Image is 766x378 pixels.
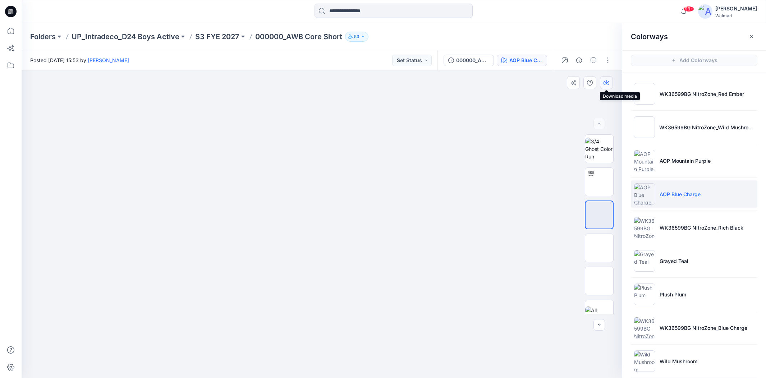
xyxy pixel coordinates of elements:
[660,224,743,231] p: WK36599BG NitroZone_Rich Black
[88,57,129,63] a: [PERSON_NAME]
[634,83,655,105] img: WK36599BG NitroZone_Red Ember
[30,56,129,64] span: Posted [DATE] 15:53 by
[634,350,655,372] img: Wild Mushroom
[660,324,747,332] p: WK36599BG NitroZone_Blue Charge
[660,358,697,365] p: Wild Mushroom
[698,4,712,19] img: avatar
[634,183,655,205] img: AOP Blue Charge
[660,291,686,298] p: Plush Plum
[255,32,342,42] p: 000000_AWB Core Short
[683,6,694,12] span: 99+
[354,33,359,41] p: 53
[345,32,368,42] button: 53
[509,56,542,64] div: AOP Blue Charge
[631,32,668,41] h2: Colorways
[660,157,711,165] p: AOP Mountain Purple
[634,150,655,171] img: AOP Mountain Purple
[456,56,489,64] div: 000000_ADM_AWB Core Short
[72,32,179,42] a: UP_Intradeco_D24 Boys Active
[659,124,754,131] p: WK36599BG NitroZone_Wild Mushroom
[195,32,239,42] a: S3 FYE 2027
[634,317,655,338] img: WK36599BG NitroZone_Blue Charge
[585,138,613,160] img: 3/4 Ghost Color Run
[497,55,547,66] button: AOP Blue Charge
[585,306,613,322] img: All colorways
[573,55,585,66] button: Details
[660,90,744,98] p: WK36599BG NitroZone_Red Ember
[715,13,757,18] div: Walmart
[634,250,655,272] img: Grayed Teal
[660,190,701,198] p: AOP Blue Charge
[444,55,494,66] button: 000000_ADM_AWB Core Short
[634,217,655,238] img: WK36599BG NitroZone_Rich Black
[715,4,757,13] div: [PERSON_NAME]
[30,32,56,42] a: Folders
[634,116,655,138] img: WK36599BG NitroZone_Wild Mushroom
[660,257,688,265] p: Grayed Teal
[634,283,655,305] img: Plush Plum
